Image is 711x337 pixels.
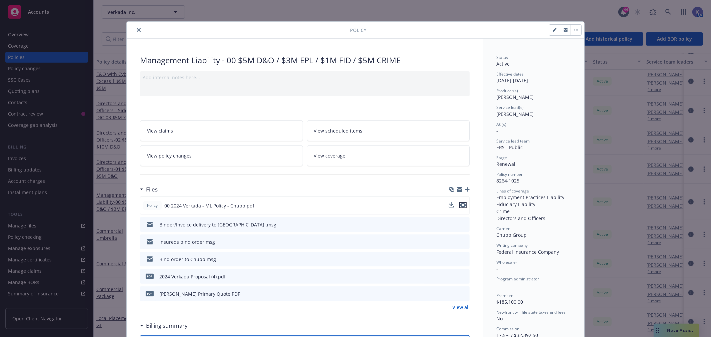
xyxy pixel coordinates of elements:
[314,127,363,134] span: View scheduled items
[159,273,226,280] div: 2024 Verkada Proposal (4).pdf
[143,74,467,81] div: Add internal notes here...
[449,202,454,209] button: download file
[449,202,454,207] button: download file
[496,326,519,332] span: Commission
[496,309,566,315] span: Newfront will file state taxes and fees
[496,265,498,272] span: -
[314,152,346,159] span: View coverage
[350,27,366,34] span: Policy
[496,171,523,177] span: Policy number
[496,144,523,151] span: ERS - Public
[496,201,571,208] div: Fiduciary Liability
[496,111,534,117] span: [PERSON_NAME]
[496,194,571,201] div: Employment Practices Liability
[496,299,523,305] span: $185,100.00
[135,26,143,34] button: close
[146,291,154,296] span: PDF
[450,256,456,263] button: download file
[461,273,467,280] button: preview file
[159,256,216,263] div: Bind order to Chubb.msg
[147,152,192,159] span: View policy changes
[140,185,158,194] div: Files
[164,202,254,209] span: 00 2024 Verkada - ML Policy - Chubb.pdf
[496,122,506,127] span: AC(s)
[307,145,470,166] a: View coverage
[496,259,517,265] span: Wholesaler
[496,315,503,322] span: No
[146,202,159,208] span: Policy
[496,61,510,67] span: Active
[146,185,158,194] h3: Files
[496,55,508,60] span: Status
[146,274,154,279] span: pdf
[496,161,515,167] span: Renewal
[140,55,470,66] div: Management Liability - 00 $5M D&O / $3M EPL / $1M FID / $5M CRIME
[496,94,534,100] span: [PERSON_NAME]
[140,321,188,330] div: Billing summary
[496,88,518,94] span: Producer(s)
[496,282,498,288] span: -
[496,249,559,255] span: Federal Insurance Company
[496,226,510,231] span: Carrier
[452,304,470,311] a: View all
[496,242,528,248] span: Writing company
[146,321,188,330] h3: Billing summary
[159,221,276,228] div: Binder/Invoice delivery to [GEOGRAPHIC_DATA] .msg
[496,276,539,282] span: Program administrator
[450,273,456,280] button: download file
[496,208,571,215] div: Crime
[450,221,456,228] button: download file
[461,238,467,245] button: preview file
[140,120,303,141] a: View claims
[307,120,470,141] a: View scheduled items
[159,238,215,245] div: Insureds bind order.msg
[461,290,467,297] button: preview file
[496,71,524,77] span: Effective dates
[496,155,507,161] span: Stage
[147,127,173,134] span: View claims
[159,290,240,297] div: [PERSON_NAME] Primary Quote.PDF
[459,202,467,208] button: preview file
[461,256,467,263] button: preview file
[496,232,527,238] span: Chubb Group
[496,215,571,222] div: Directors and Officers
[496,293,513,298] span: Premium
[496,71,571,84] div: [DATE] - [DATE]
[496,177,519,184] span: 8264-1025
[496,138,530,144] span: Service lead team
[496,188,529,194] span: Lines of coverage
[450,290,456,297] button: download file
[459,202,467,209] button: preview file
[140,145,303,166] a: View policy changes
[450,238,456,245] button: download file
[496,105,524,110] span: Service lead(s)
[461,221,467,228] button: preview file
[496,128,498,134] span: -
